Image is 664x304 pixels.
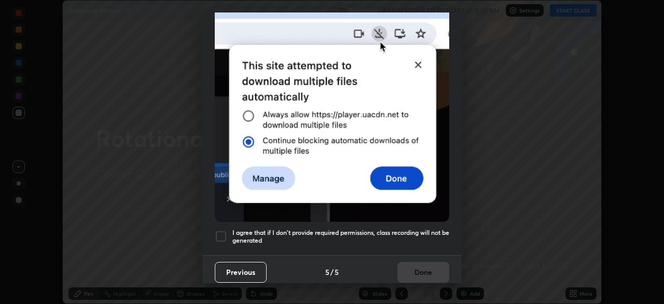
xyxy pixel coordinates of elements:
[335,267,339,277] h4: 5
[330,267,334,277] h4: /
[232,229,449,245] h5: I agree that if I don't provide required permissions, class recording will not be generated
[215,262,267,283] button: Previous
[325,267,329,277] h4: 5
